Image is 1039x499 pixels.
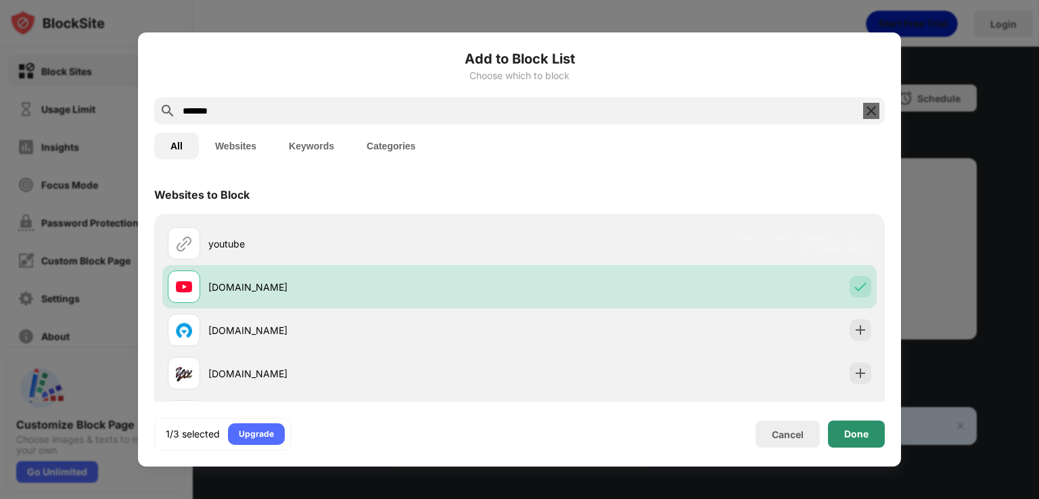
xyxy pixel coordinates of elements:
[160,103,176,119] img: search.svg
[273,133,350,160] button: Keywords
[166,427,220,441] div: 1/3 selected
[844,429,869,439] div: Done
[208,323,519,337] div: [DOMAIN_NAME]
[208,237,519,251] div: youtube
[732,233,871,254] span: Please include full domain structure, like [DOMAIN_NAME]
[350,133,432,160] button: Categories
[154,70,885,81] div: Choose which to block
[199,133,273,160] button: Websites
[154,133,199,160] button: All
[863,103,879,119] img: search-close
[176,235,192,252] img: url.svg
[176,322,192,338] img: favicons
[154,49,885,69] h6: Add to Block List
[176,279,192,295] img: favicons
[208,366,519,381] div: [DOMAIN_NAME]
[772,429,804,440] div: Cancel
[176,365,192,381] img: favicons
[154,188,250,201] div: Websites to Block
[208,280,519,294] div: [DOMAIN_NAME]
[239,427,274,441] div: Upgrade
